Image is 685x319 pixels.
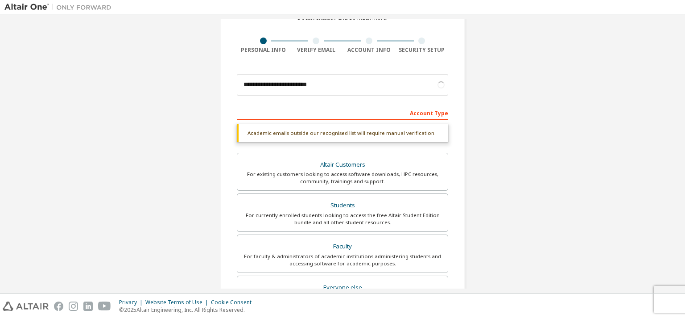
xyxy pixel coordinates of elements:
div: Verify Email [290,46,343,54]
img: facebook.svg [54,302,63,311]
div: Security Setup [396,46,449,54]
p: © 2025 Altair Engineering, Inc. All Rights Reserved. [119,306,257,314]
div: Everyone else [243,281,442,294]
div: Faculty [243,240,442,253]
div: For existing customers looking to access software downloads, HPC resources, community, trainings ... [243,171,442,185]
div: Cookie Consent [211,299,257,306]
img: altair_logo.svg [3,302,49,311]
div: Academic emails outside our recognised list will require manual verification. [237,124,448,142]
div: For faculty & administrators of academic institutions administering students and accessing softwa... [243,253,442,267]
div: For currently enrolled students looking to access the free Altair Student Edition bundle and all ... [243,212,442,226]
img: Altair One [4,3,116,12]
div: Students [243,199,442,212]
div: Privacy [119,299,145,306]
img: instagram.svg [69,302,78,311]
img: youtube.svg [98,302,111,311]
div: Personal Info [237,46,290,54]
img: linkedin.svg [83,302,93,311]
div: Account Type [237,105,448,120]
div: Account Info [342,46,396,54]
div: Altair Customers [243,159,442,171]
div: Website Terms of Use [145,299,211,306]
